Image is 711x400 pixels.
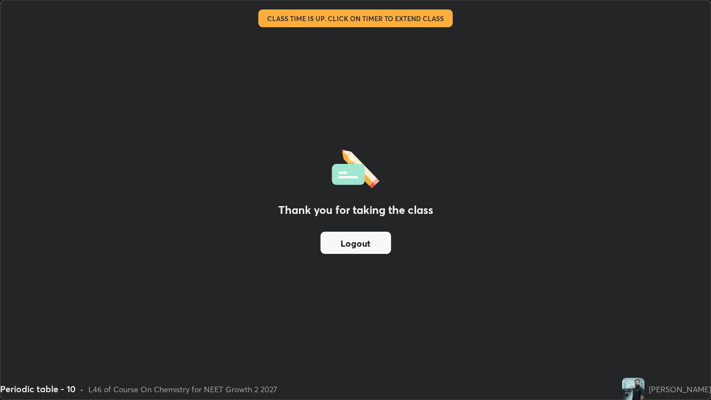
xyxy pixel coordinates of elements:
[80,383,84,395] div: •
[649,383,711,395] div: [PERSON_NAME]
[278,202,433,218] h2: Thank you for taking the class
[332,146,379,188] img: offlineFeedback.1438e8b3.svg
[321,232,391,254] button: Logout
[88,383,277,395] div: L46 of Course On Chemistry for NEET Growth 2 2027
[622,378,644,400] img: 458855d34a904919bf64d220e753158f.jpg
